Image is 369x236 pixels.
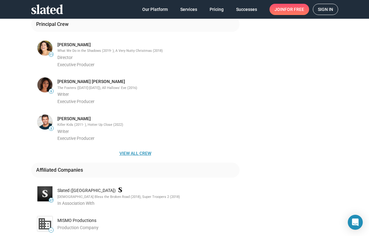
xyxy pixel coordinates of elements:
span: Our Platform [142,4,168,15]
div: Principal Crew [36,21,71,27]
span: 37 [49,199,53,202]
a: Pricing [205,4,229,15]
a: Successes [231,4,262,15]
span: 11 [49,53,53,57]
span: View all crew [36,148,235,159]
span: Services [180,4,197,15]
div: Slated ([GEOGRAPHIC_DATA]) [57,188,238,194]
a: [PERSON_NAME] [57,42,91,48]
span: Sign in [318,4,333,15]
div: Killer Kids (2011- ), Hotter Up Close (2022) [57,123,238,127]
img: Ashley Argota Torres [37,77,52,92]
img: MISMO Productions [37,216,52,231]
span: Executive Producer [57,136,95,141]
a: Services [175,4,202,15]
div: MISMO Productions [57,218,238,224]
a: Our Platform [137,4,173,15]
span: for free [284,4,304,15]
img: Slated (us) [37,186,52,201]
button: View all crew [31,148,240,159]
span: Join [274,4,304,15]
div: Open Intercom Messenger [348,215,363,230]
img: Mick Torres [37,115,52,130]
span: Executive Producer [57,62,95,67]
a: Sign in [313,4,338,15]
span: Writer [57,129,69,134]
a: Joinfor free [269,4,309,15]
span: In Association With [57,201,95,206]
span: — [49,229,53,232]
span: Successes [236,4,257,15]
span: Writer [57,92,69,97]
span: Production Company [57,225,99,230]
a: [PERSON_NAME] [PERSON_NAME] [57,79,125,85]
span: 9 [49,90,53,93]
span: Director [57,55,73,60]
div: Affiliated Companies [36,167,85,173]
span: Pricing [210,4,224,15]
a: [PERSON_NAME] [57,116,91,122]
img: Marissa Winokur [37,41,52,56]
div: [DEMOGRAPHIC_DATA] Bless the Broken Road (2018), Super Troopers 2 (2018) [57,195,238,199]
span: Executive Producer [57,99,95,104]
div: The Fosters ([DATE]-[DATE]), All Hallows' Eve (2016) [57,86,238,91]
span: 3 [49,127,53,130]
div: What We Do in the Shadows (2019- ), A Very Nutty Christmas (2018) [57,49,238,53]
